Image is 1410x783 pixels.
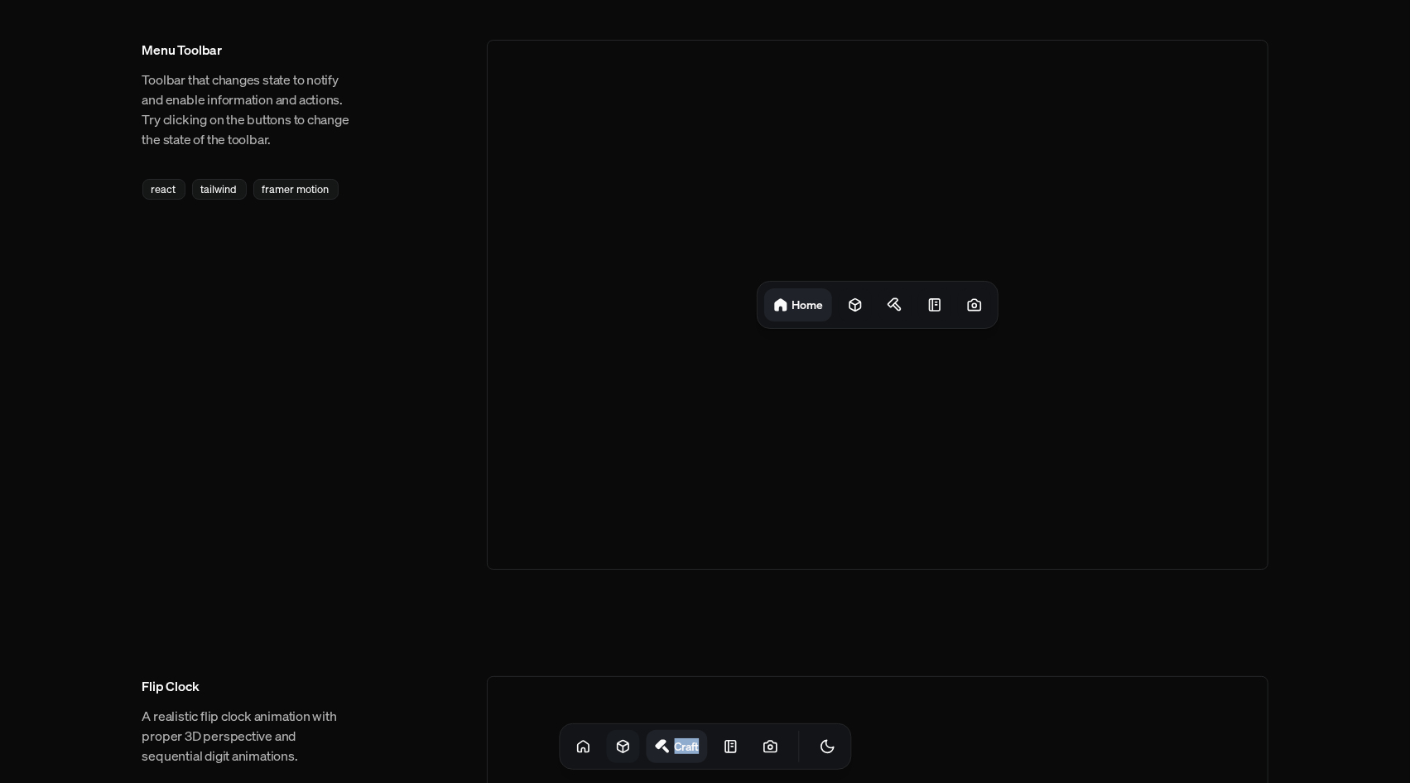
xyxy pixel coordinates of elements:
div: framer motion [253,179,339,200]
p: A realistic flip clock animation with proper 3D perspective and sequential digit animations. [142,706,354,766]
p: Toolbar that changes state to notify and enable information and actions. Try clicking on the butt... [142,70,354,149]
h1: Craft [674,738,699,754]
button: Toggle Theme [811,730,844,763]
h3: Menu Toolbar [142,40,354,60]
h3: Flip Clock [142,676,354,696]
a: Craft [646,730,707,763]
div: react [142,179,185,200]
div: tailwind [192,179,247,200]
h1: Home [792,297,824,312]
